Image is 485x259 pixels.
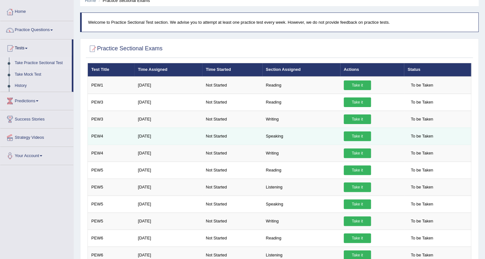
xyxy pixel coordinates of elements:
[262,111,340,128] td: Writing
[0,110,73,126] a: Success Stories
[407,233,436,243] span: To be Taken
[202,179,262,196] td: Not Started
[407,97,436,107] span: To be Taken
[344,165,371,175] a: Take it
[12,80,72,92] a: History
[88,63,135,77] th: Test Title
[134,128,202,145] td: [DATE]
[88,196,135,213] td: PEW5
[407,165,436,175] span: To be Taken
[134,111,202,128] td: [DATE]
[0,129,73,145] a: Strategy Videos
[340,63,404,77] th: Actions
[262,63,340,77] th: Section Assigned
[202,111,262,128] td: Not Started
[134,196,202,213] td: [DATE]
[202,94,262,111] td: Not Started
[134,230,202,246] td: [DATE]
[344,233,371,243] a: Take it
[88,230,135,246] td: PEW6
[262,145,340,162] td: Writing
[202,230,262,246] td: Not Started
[202,162,262,179] td: Not Started
[0,147,73,163] a: Your Account
[202,128,262,145] td: Not Started
[407,148,436,158] span: To be Taken
[202,77,262,94] td: Not Started
[88,111,135,128] td: PEW3
[87,44,162,54] h2: Practice Sectional Exams
[344,97,371,107] a: Take it
[262,94,340,111] td: Reading
[88,94,135,111] td: PEW3
[344,216,371,226] a: Take it
[407,131,436,141] span: To be Taken
[88,145,135,162] td: PEW4
[0,39,72,55] a: Tests
[134,94,202,111] td: [DATE]
[344,114,371,124] a: Take it
[134,162,202,179] td: [DATE]
[134,145,202,162] td: [DATE]
[88,213,135,230] td: PEW5
[202,145,262,162] td: Not Started
[134,213,202,230] td: [DATE]
[202,213,262,230] td: Not Started
[202,63,262,77] th: Time Started
[407,182,436,192] span: To be Taken
[344,199,371,209] a: Take it
[262,230,340,246] td: Reading
[12,57,72,69] a: Take Practice Sectional Test
[202,196,262,213] td: Not Started
[344,182,371,192] a: Take it
[134,63,202,77] th: Time Assigned
[88,77,135,94] td: PEW1
[88,128,135,145] td: PEW4
[88,162,135,179] td: PEW5
[262,128,340,145] td: Speaking
[0,92,73,108] a: Predictions
[407,80,436,90] span: To be Taken
[344,148,371,158] a: Take it
[134,77,202,94] td: [DATE]
[12,69,72,80] a: Take Mock Test
[262,213,340,230] td: Writing
[407,216,436,226] span: To be Taken
[88,179,135,196] td: PEW5
[0,21,73,37] a: Practice Questions
[407,114,436,124] span: To be Taken
[344,80,371,90] a: Take it
[0,3,73,19] a: Home
[344,131,371,141] a: Take it
[404,63,471,77] th: Status
[407,199,436,209] span: To be Taken
[262,179,340,196] td: Listening
[134,179,202,196] td: [DATE]
[262,196,340,213] td: Speaking
[88,19,472,25] p: Welcome to Practice Sectional Test section. We advise you to attempt at least one practice test e...
[262,77,340,94] td: Reading
[262,162,340,179] td: Reading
